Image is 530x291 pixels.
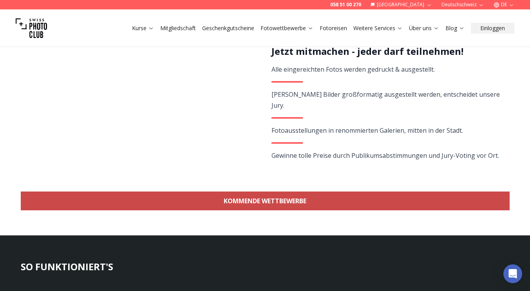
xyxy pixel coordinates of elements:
h3: SO FUNKTIONIERT'S [21,260,510,273]
button: Kurse [129,23,157,34]
a: Geschenkgutscheine [202,24,254,32]
span: Alle eingereichten Fotos werden gedruckt & ausgestellt. [271,65,435,74]
a: Fotoreisen [320,24,347,32]
button: Geschenkgutscheine [199,23,257,34]
a: Mitgliedschaft [160,24,196,32]
button: Blog [442,23,468,34]
button: Über uns [406,23,442,34]
span: [PERSON_NAME] Bilder großformatig ausgestellt werden, entscheidet unsere Jury. [271,90,500,110]
button: Fotowettbewerbe [257,23,317,34]
a: Fotowettbewerbe [260,24,313,32]
a: KOMMENDE WETTBEWERBE [21,192,510,210]
button: Mitgliedschaft [157,23,199,34]
div: Open Intercom Messenger [503,264,522,283]
h2: Jetzt mitmachen - jeder darf teilnehmen! [271,45,501,58]
a: Blog [445,24,465,32]
button: Weitere Services [350,23,406,34]
a: Weitere Services [353,24,403,32]
a: Über uns [409,24,439,32]
button: Einloggen [471,23,514,34]
img: Swiss photo club [16,13,47,44]
span: Fotoausstellungen in renommierten Galerien, mitten in der Stadt. [271,126,463,135]
span: Gewinne tolle Preise durch Publikumsabstimmungen und Jury-Voting vor Ort. [271,151,499,160]
a: Kurse [132,24,154,32]
button: Fotoreisen [317,23,350,34]
a: 058 51 00 270 [330,2,361,8]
